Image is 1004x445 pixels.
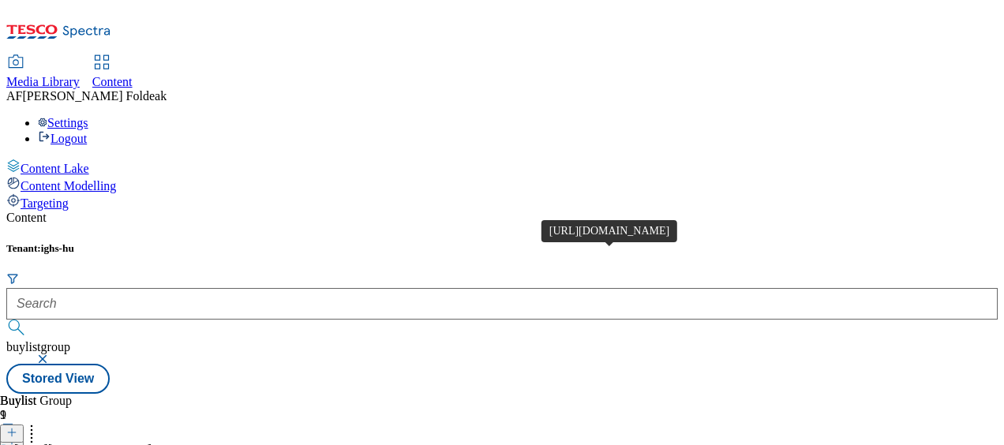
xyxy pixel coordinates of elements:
span: buylistgroup [6,340,70,353]
span: Content [92,75,133,88]
a: Logout [38,132,87,145]
span: Content Modelling [21,179,116,193]
a: Targeting [6,193,998,211]
span: Targeting [21,196,69,210]
span: Content Lake [21,162,89,175]
span: AF [6,89,22,103]
input: Search [6,288,998,320]
span: ighs-hu [41,242,74,254]
span: [PERSON_NAME] Foldeak [22,89,167,103]
svg: Search Filters [6,272,19,285]
button: Stored View [6,364,110,394]
a: Settings [38,116,88,129]
a: Content Lake [6,159,998,176]
div: Content [6,211,998,225]
a: Content Modelling [6,176,998,193]
h5: Tenant: [6,242,998,255]
a: Content [92,56,133,89]
a: Media Library [6,56,80,89]
span: Media Library [6,75,80,88]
